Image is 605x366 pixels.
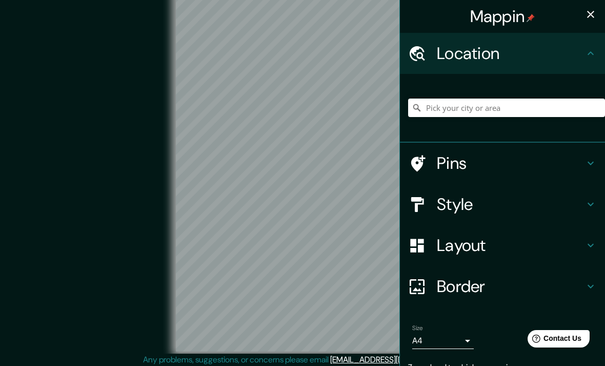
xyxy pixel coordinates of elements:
h4: Location [437,43,584,64]
div: Layout [400,225,605,266]
h4: Pins [437,153,584,174]
div: Border [400,266,605,307]
h4: Border [437,276,584,297]
a: [EMAIL_ADDRESS][DOMAIN_NAME] [330,354,457,365]
input: Pick your city or area [408,99,605,117]
div: Location [400,33,605,74]
p: Any problems, suggestions, or concerns please email . [143,354,458,366]
div: Style [400,184,605,225]
h4: Layout [437,235,584,256]
h4: Style [437,194,584,215]
img: pin-icon.png [527,14,535,22]
div: A4 [412,333,474,349]
iframe: Help widget launcher [514,326,594,355]
h4: Mappin [470,6,535,27]
label: Size [412,324,423,333]
div: Pins [400,143,605,184]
